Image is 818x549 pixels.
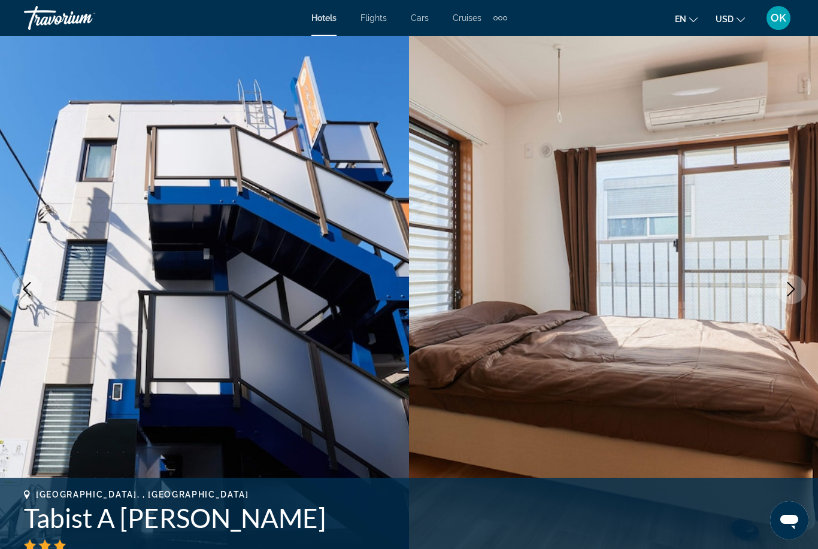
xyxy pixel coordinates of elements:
button: User Menu [763,5,794,31]
button: Next image [776,274,806,304]
a: Hotels [311,13,337,23]
span: [GEOGRAPHIC_DATA], , [GEOGRAPHIC_DATA] [36,490,249,499]
a: Travorium [24,2,144,34]
iframe: Button to launch messaging window [770,501,808,539]
button: Change language [675,10,698,28]
button: Change currency [716,10,745,28]
button: Previous image [12,274,42,304]
span: en [675,14,686,24]
span: USD [716,14,734,24]
span: OK [771,12,786,24]
a: Cruises [453,13,481,23]
button: Extra navigation items [493,8,507,28]
a: Flights [360,13,387,23]
a: Cars [411,13,429,23]
h1: Tabist A [PERSON_NAME] [24,502,794,533]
